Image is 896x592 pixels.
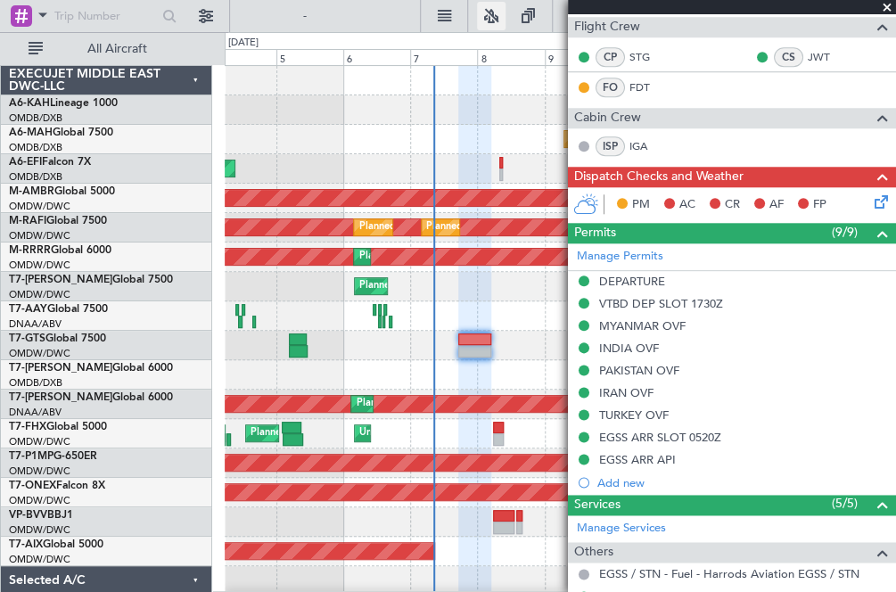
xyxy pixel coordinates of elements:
div: EGSS ARR SLOT 0520Z [599,430,721,445]
div: 4 [209,49,275,65]
a: JWT [808,49,848,65]
span: A6-MAH [9,127,53,138]
div: Planned Maint Dubai (Al Maktoum Intl) [426,214,602,241]
span: A6-EFI [9,157,42,168]
a: M-RAFIGlobal 7500 [9,216,107,226]
span: (5/5) [832,494,858,513]
a: T7-AAYGlobal 7500 [9,304,108,315]
span: M-RAFI [9,216,46,226]
div: IRAN OVF [599,385,654,400]
a: OMDW/DWC [9,435,70,448]
a: STG [629,49,670,65]
a: OMDW/DWC [9,200,70,213]
a: OMDB/DXB [9,376,62,390]
div: Unplanned Maint [GEOGRAPHIC_DATA] (Al Maktoum Intl) [359,420,623,447]
span: M-RRRR [9,245,51,256]
div: Planned Maint Dubai (Al Maktoum Intl) [356,391,531,417]
a: EGSS / STN - Fuel - Harrods Aviation EGSS / STN [599,566,859,581]
span: M-AMBR [9,186,54,197]
a: VP-BVVBBJ1 [9,510,73,521]
div: 7 [410,49,477,65]
a: OMDB/DXB [9,111,62,125]
a: OMDW/DWC [9,523,70,537]
div: 9 [545,49,612,65]
a: OMDW/DWC [9,553,70,566]
input: Trip Number [54,3,157,29]
span: FP [813,196,826,214]
span: A6-KAH [9,98,50,109]
span: Others [574,542,613,563]
div: TURKEY OVF [599,407,669,423]
div: EGSS ARR API [599,452,676,467]
div: VTBD DEP SLOT 1730Z [599,296,723,311]
a: T7-[PERSON_NAME]Global 6000 [9,363,173,374]
span: T7-ONEX [9,481,56,491]
button: All Aircraft [20,35,193,63]
span: Dispatch Checks and Weather [574,167,744,187]
a: T7-FHXGlobal 5000 [9,422,107,432]
span: Cabin Crew [574,108,641,128]
a: DNAA/ABV [9,317,62,331]
a: T7-AIXGlobal 5000 [9,539,103,550]
div: Planned Maint [GEOGRAPHIC_DATA] (Seletar) [251,420,460,447]
a: OMDW/DWC [9,288,70,301]
div: CP [596,47,625,67]
a: A6-EFIFalcon 7X [9,157,91,168]
a: OMDW/DWC [9,465,70,478]
div: Planned Maint Dubai (Al Maktoum Intl) [359,273,535,300]
div: 6 [343,49,410,65]
span: T7-[PERSON_NAME] [9,275,112,285]
a: OMDW/DWC [9,347,70,360]
a: OMDW/DWC [9,259,70,272]
div: PAKISTAN OVF [599,363,679,378]
a: T7-[PERSON_NAME]Global 7500 [9,275,173,285]
span: (9/9) [832,223,858,242]
a: DNAA/ABV [9,406,62,419]
span: T7-[PERSON_NAME] [9,392,112,403]
div: 5 [276,49,343,65]
a: A6-MAHGlobal 7500 [9,127,113,138]
span: T7-P1MP [9,451,53,462]
span: VP-BVV [9,510,47,521]
a: M-AMBRGlobal 5000 [9,186,115,197]
div: Planned Maint Dubai (Al Maktoum Intl) [358,243,534,270]
a: Manage Permits [577,248,663,266]
a: OMDB/DXB [9,141,62,154]
span: T7-[PERSON_NAME] [9,363,112,374]
a: Manage Services [577,520,666,538]
div: DEPARTURE [599,274,665,289]
span: AC [679,196,695,214]
a: T7-P1MPG-650ER [9,451,97,462]
a: M-RRRRGlobal 6000 [9,245,111,256]
button: Refresh [562,2,669,30]
a: A6-KAHLineage 1000 [9,98,118,109]
div: INDIA OVF [599,341,659,356]
div: CS [774,47,803,67]
span: PM [632,196,650,214]
div: MYANMAR OVF [599,318,686,333]
div: [DATE] [228,36,259,51]
span: CR [725,196,740,214]
span: T7-GTS [9,333,45,344]
a: FDT [629,79,670,95]
span: T7-FHX [9,422,46,432]
a: OMDB/DXB [9,170,62,184]
div: Add new [597,475,887,490]
span: T7-AIX [9,539,43,550]
div: ISP [596,136,625,156]
span: AF [769,196,784,214]
span: All Aircraft [46,43,188,55]
span: Flight Crew [574,17,640,37]
div: FO [596,78,625,97]
a: T7-GTSGlobal 7500 [9,333,106,344]
a: OMDW/DWC [9,229,70,243]
a: T7-ONEXFalcon 8X [9,481,105,491]
a: T7-[PERSON_NAME]Global 6000 [9,392,173,403]
a: OMDW/DWC [9,494,70,507]
div: 8 [477,49,544,65]
span: T7-AAY [9,304,47,315]
span: Permits [574,223,616,243]
div: Planned Maint Dubai (Al Maktoum Intl) [358,214,534,241]
a: IGA [629,138,670,154]
span: Services [574,495,621,515]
